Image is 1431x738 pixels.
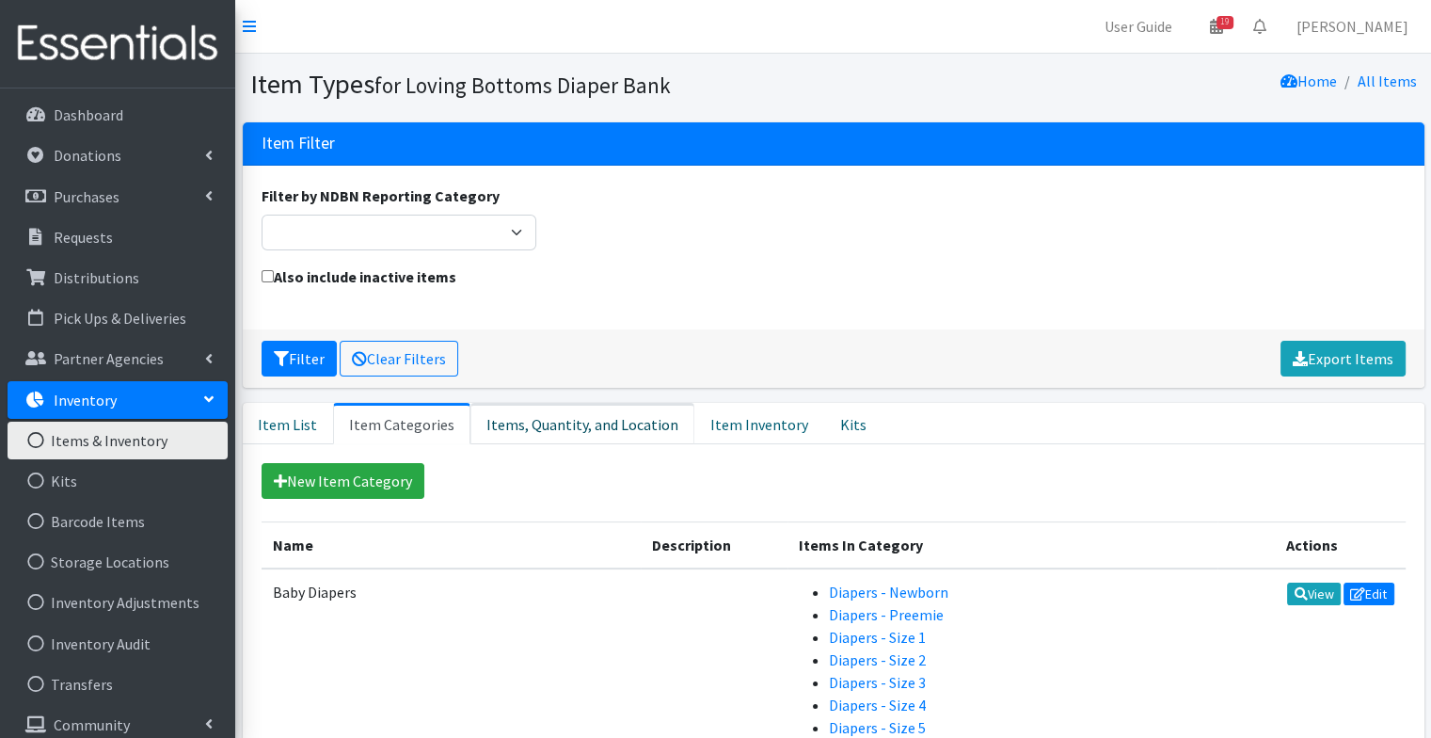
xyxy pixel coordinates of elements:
p: Purchases [54,187,119,206]
label: Also include inactive items [262,265,456,288]
a: Inventory Audit [8,625,228,663]
p: Inventory [54,391,117,409]
a: Distributions [8,259,228,297]
a: Item Inventory [694,403,824,444]
a: Items, Quantity, and Location [470,403,694,444]
a: Diapers - Size 1 [829,628,926,647]
th: Items In Category [787,521,1217,569]
span: 19 [1216,16,1233,29]
a: Home [1280,72,1337,90]
a: Diapers - Size 2 [829,650,926,669]
h1: Item Types [250,68,827,101]
a: User Guide [1089,8,1187,45]
a: Purchases [8,178,228,216]
a: Inventory [8,381,228,419]
a: Kits [824,403,882,444]
label: Filter by NDBN Reporting Category [262,184,500,207]
p: Partner Agencies [54,349,164,368]
a: [PERSON_NAME] [1281,8,1423,45]
a: Barcode Items [8,503,228,540]
a: Diapers - Preemie [829,605,944,624]
a: Edit [1344,583,1394,605]
a: Kits [8,462,228,500]
a: Diapers - Newborn [829,583,948,602]
a: Pick Ups & Deliveries [8,299,228,337]
p: Donations [54,146,121,165]
button: Filter [262,341,337,377]
p: Dashboard [54,105,123,124]
a: Dashboard [8,96,228,134]
a: Inventory Adjustments [8,584,228,621]
small: for Loving Bottoms Diaper Bank [374,72,671,99]
a: Diapers - Size 3 [829,673,926,692]
a: 19 [1195,8,1238,45]
a: New Item Category [262,463,424,499]
input: Also include inactive items [262,270,274,282]
img: HumanEssentials [8,12,228,75]
a: Item Categories [333,403,470,444]
a: All Items [1358,72,1417,90]
a: View [1287,583,1341,605]
a: Storage Locations [8,543,228,581]
th: Description [641,521,787,569]
a: Diapers - Size 4 [829,696,926,714]
th: Actions [1217,521,1405,569]
a: Items & Inventory [8,422,228,459]
h3: Item Filter [262,134,335,153]
p: Requests [54,228,113,247]
a: Item List [243,403,333,444]
a: Donations [8,136,228,174]
a: Diapers - Size 5 [829,718,926,737]
p: Community [54,715,130,734]
p: Pick Ups & Deliveries [54,309,186,328]
a: Transfers [8,666,228,703]
a: Export Items [1280,341,1406,377]
a: Clear Filters [340,341,458,377]
th: Name [262,521,642,569]
a: Requests [8,218,228,256]
a: Partner Agencies [8,340,228,377]
p: Distributions [54,268,139,287]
